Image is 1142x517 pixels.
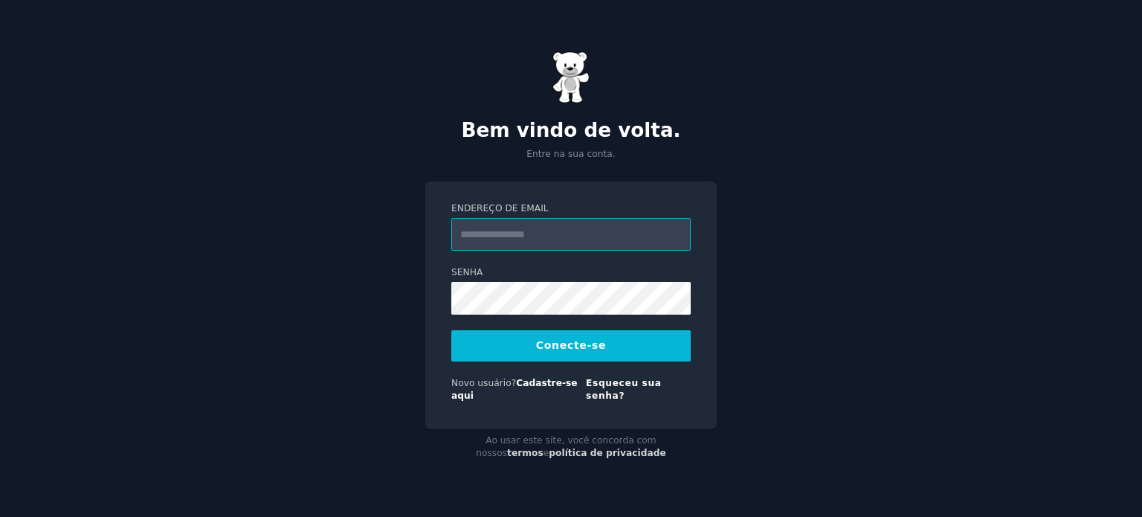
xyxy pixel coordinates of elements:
[451,378,516,388] font: Novo usuário?
[536,339,606,351] font: Conecte-se
[476,435,657,459] font: Ao usar este site, você concorda com nossos
[461,119,680,141] font: Bem vindo de volta.
[526,149,615,159] font: Entre na sua conta.
[549,448,666,458] a: política de privacidade
[451,330,691,362] button: Conecte-se
[451,203,549,213] font: Endereço de email
[552,51,590,103] img: Ursinho de goma
[543,448,549,458] font: e
[451,267,483,277] font: Senha
[507,448,543,458] a: termos
[586,378,662,402] a: Esqueceu sua senha?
